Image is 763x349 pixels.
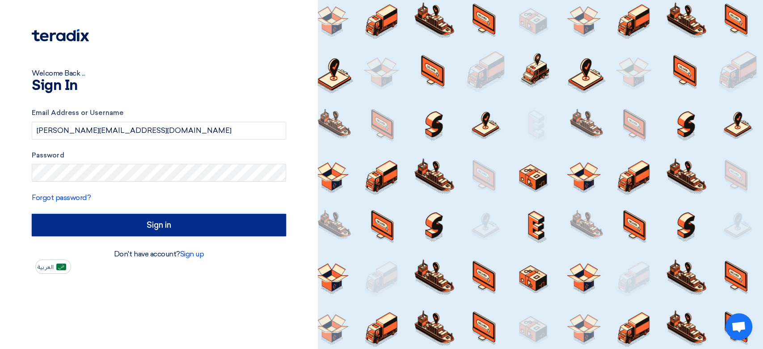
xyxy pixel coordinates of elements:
h1: Sign In [32,79,286,93]
span: العربية [38,264,54,270]
label: Password [32,150,286,161]
img: ar-AR.png [56,264,66,270]
input: Enter your business email or username [32,122,286,140]
a: Sign up [180,250,204,258]
div: Welcome Back ... [32,68,286,79]
div: Don't have account? [32,249,286,260]
label: Email Address or Username [32,108,286,118]
input: Sign in [32,214,286,236]
a: Forgot password? [32,193,91,202]
div: Open chat [725,313,752,340]
img: Teradix logo [32,29,89,42]
button: العربية [35,260,71,274]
